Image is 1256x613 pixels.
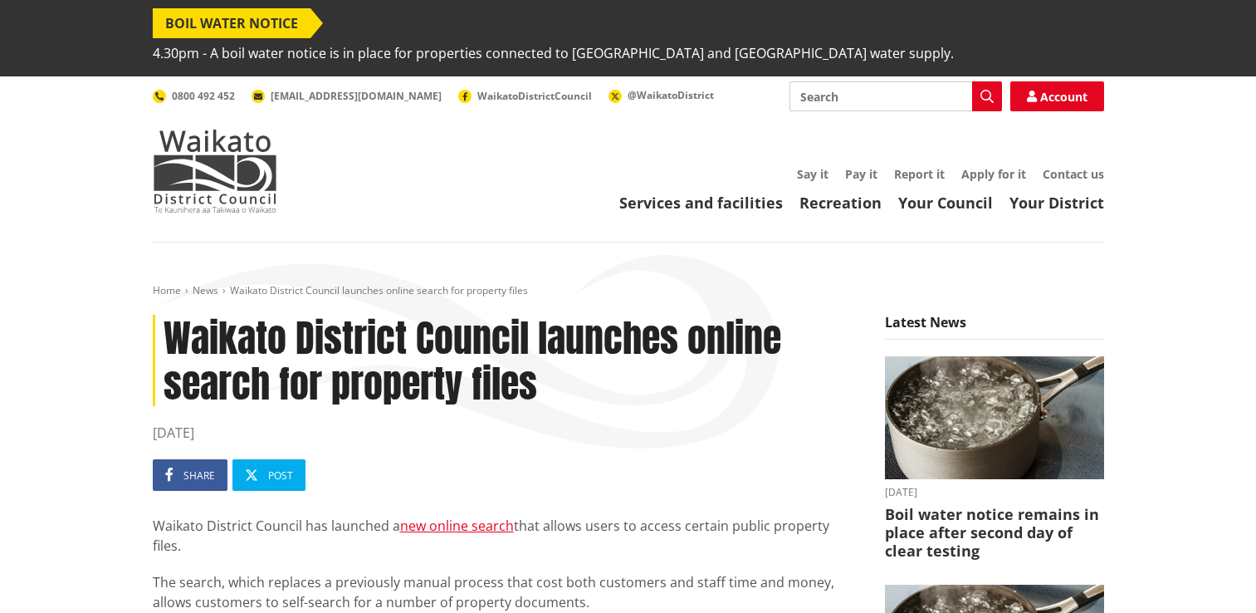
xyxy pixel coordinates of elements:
a: WaikatoDistrictCouncil [458,89,592,103]
h3: Boil water notice remains in place after second day of clear testing [885,506,1104,560]
a: 0800 492 452 [153,89,235,103]
a: @WaikatoDistrict [608,88,714,102]
a: News [193,283,218,297]
time: [DATE] [885,488,1104,498]
a: Home [153,283,181,297]
a: Say it [797,166,828,182]
span: Post [268,468,293,483]
a: [EMAIL_ADDRESS][DOMAIN_NAME] [252,89,442,103]
a: Post [232,459,305,491]
a: Services and facilities [619,193,783,213]
a: Account [1010,81,1104,111]
a: Your Council [898,193,993,213]
span: [EMAIL_ADDRESS][DOMAIN_NAME] [271,89,442,103]
span: @WaikatoDistrict [628,88,714,102]
p: The search, which replaces a previously manual process that cost both customers and staff time an... [153,572,860,612]
time: [DATE] [153,423,860,443]
h1: Waikato District Council launches online search for property files [153,315,860,406]
a: Share [153,459,227,491]
p: Waikato District Council has launched a that allows users to access certain public property files. [153,516,860,556]
input: Search input [789,81,1002,111]
img: Waikato District Council - Te Kaunihera aa Takiwaa o Waikato [153,130,277,213]
span: Waikato District Council launches online search for property files [230,283,528,297]
a: Report it [894,166,945,182]
a: new online search [400,517,514,535]
span: Share [183,468,215,483]
span: BOIL WATER NOTICE [153,8,310,38]
h5: Latest News [885,315,1104,340]
a: Pay it [845,166,877,182]
nav: breadcrumb [153,284,1104,298]
a: Contact us [1043,166,1104,182]
span: WaikatoDistrictCouncil [477,89,592,103]
span: 0800 492 452 [172,89,235,103]
a: Your District [1009,193,1104,213]
img: boil water notice [885,356,1104,480]
a: Recreation [799,193,882,213]
a: boil water notice gordonton puketaha [DATE] Boil water notice remains in place after second day o... [885,356,1104,560]
span: 4.30pm - A boil water notice is in place for properties connected to [GEOGRAPHIC_DATA] and [GEOGR... [153,38,954,68]
a: Apply for it [961,166,1026,182]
